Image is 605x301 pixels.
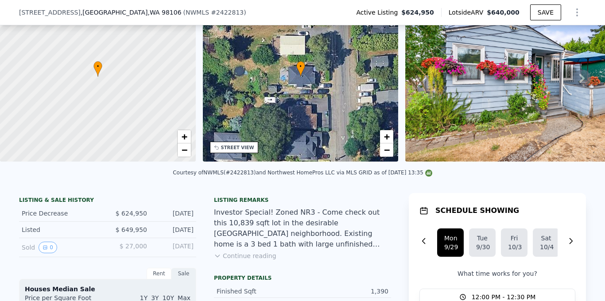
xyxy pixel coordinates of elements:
img: NWMLS Logo [425,170,432,177]
span: $ 27,000 [120,243,147,250]
div: Houses Median Sale [25,285,190,293]
span: [STREET_ADDRESS] [19,8,81,17]
div: Investor Special! Zoned NR3 - Come check out this 10,839 sqft lot in the desirable [GEOGRAPHIC_DA... [214,207,391,250]
span: $ 649,950 [116,226,147,233]
button: Tue9/30 [469,228,496,257]
span: $640,000 [487,9,520,16]
div: • [296,61,305,77]
div: 10/4 [540,243,552,251]
button: View historical data [39,242,57,253]
span: + [181,131,187,142]
div: Rent [147,268,171,279]
div: Sold [22,242,101,253]
button: Continue reading [214,251,276,260]
span: $ 624,950 [116,210,147,217]
div: 9/29 [444,243,457,251]
div: • [93,61,102,77]
div: Sale [171,268,196,279]
span: # 2422813 [211,9,244,16]
span: Active Listing [356,8,401,17]
div: LISTING & SALE HISTORY [19,197,196,205]
div: 10/3 [508,243,520,251]
span: + [384,131,390,142]
span: $624,950 [401,8,434,17]
a: Zoom in [380,130,393,143]
button: Sat10/4 [533,228,559,257]
div: Listed [22,225,101,234]
div: ( ) [183,8,246,17]
a: Zoom out [178,143,191,157]
span: − [181,144,187,155]
div: 1,390 [302,287,388,296]
div: [DATE] [154,242,194,253]
div: Price Decrease [22,209,101,218]
span: , WA 98106 [147,9,181,16]
button: Show Options [568,4,586,21]
a: Zoom in [178,130,191,143]
span: , [GEOGRAPHIC_DATA] [81,8,182,17]
div: Finished Sqft [217,287,302,296]
span: • [296,62,305,70]
div: Listing remarks [214,197,391,204]
span: • [93,62,102,70]
button: Mon9/29 [437,228,464,257]
div: Mon [444,234,457,243]
p: What time works for you? [419,269,575,278]
div: [DATE] [154,225,194,234]
div: 9/30 [476,243,489,251]
a: Zoom out [380,143,393,157]
div: Property details [214,274,391,282]
div: Fri [508,234,520,243]
div: [DATE] [154,209,194,218]
div: Courtesy of NWMLS (#2422813) and Northwest HomePros LLC via MLS GRID as of [DATE] 13:35 [173,170,432,176]
span: Lotside ARV [449,8,487,17]
div: Tue [476,234,489,243]
span: NWMLS [186,9,209,16]
div: Sat [540,234,552,243]
button: Fri10/3 [501,228,527,257]
h1: SCHEDULE SHOWING [435,205,519,216]
div: STREET VIEW [221,144,254,151]
span: − [384,144,390,155]
button: SAVE [530,4,561,20]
